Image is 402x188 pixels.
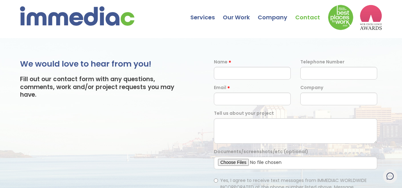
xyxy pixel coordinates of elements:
a: Our Work [223,2,258,24]
a: Contact [295,2,328,24]
label: Email [214,84,226,91]
h3: Fill out our contact form with any questions, comments, work and/or project requests you may have. [20,75,188,99]
label: Name [214,59,228,65]
label: Documents/screenshots/etc (optional) [214,148,308,155]
a: Company [258,2,295,24]
img: immediac [20,6,134,26]
h2: We would love to hear from you! [20,59,188,69]
label: Company [300,84,323,91]
input: Yes, I agree to receive text messages from IMMEDIAC WORLDWIDE INCORPORATED at the phone number li... [214,178,218,183]
img: Down [328,5,353,30]
label: Tell us about your project [214,110,274,117]
img: logo2_wea_nobg.webp [360,5,382,30]
label: Telephone Number [300,59,344,65]
a: Services [190,2,223,24]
